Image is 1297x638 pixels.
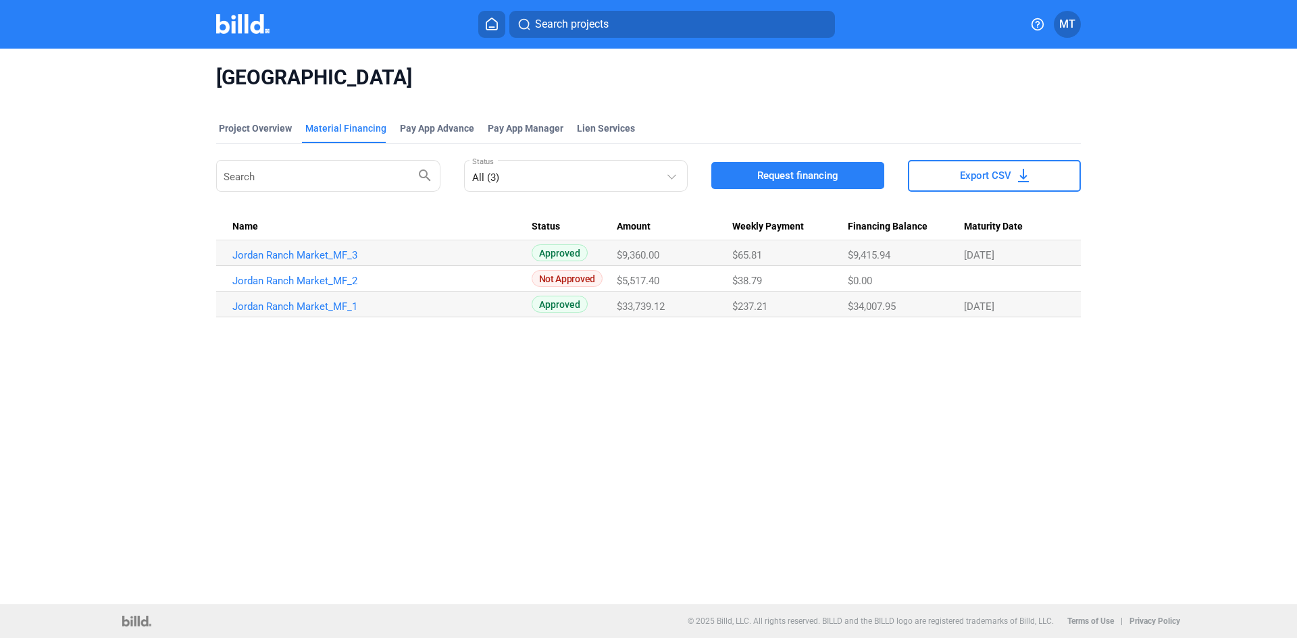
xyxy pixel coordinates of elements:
span: Status [532,221,560,233]
div: Project Overview [219,122,292,135]
button: Search projects [509,11,835,38]
span: $34,007.95 [848,300,896,313]
span: Approved [532,244,588,261]
button: Export CSV [908,160,1081,192]
button: MT [1054,11,1081,38]
span: Not Approved [532,270,603,287]
p: | [1121,616,1123,626]
img: logo [122,616,151,627]
div: Pay App Advance [400,122,474,135]
span: Request financing [757,169,838,182]
span: Approved [532,296,588,313]
span: Search projects [535,16,609,32]
button: Request financing [711,162,884,189]
div: Name [232,221,532,233]
span: $9,360.00 [617,249,659,261]
span: $38.79 [732,275,762,287]
span: Export CSV [960,169,1011,182]
a: Jordan Ranch Market_MF_3 [232,249,532,261]
div: Status [532,221,617,233]
div: Financing Balance [848,221,964,233]
div: Lien Services [577,122,635,135]
div: Maturity Date [964,221,1065,233]
mat-select-trigger: All (3) [472,171,499,184]
span: Pay App Manager [488,122,563,135]
span: [GEOGRAPHIC_DATA] [216,65,1081,90]
span: $5,517.40 [617,275,659,287]
div: Material Financing [305,122,386,135]
span: $237.21 [732,300,767,313]
mat-icon: search [417,167,433,183]
a: Jordan Ranch Market_MF_2 [232,275,532,287]
p: © 2025 Billd, LLC. All rights reserved. BILLD and the BILLD logo are registered trademarks of Bil... [688,616,1054,626]
span: $9,415.94 [848,249,890,261]
span: $65.81 [732,249,762,261]
span: Financing Balance [848,221,927,233]
span: $33,739.12 [617,300,665,313]
span: [DATE] [964,300,994,313]
span: Maturity Date [964,221,1023,233]
span: Amount [617,221,651,233]
img: Billd Company Logo [216,14,270,34]
b: Privacy Policy [1129,616,1180,626]
span: Weekly Payment [732,221,804,233]
a: Jordan Ranch Market_MF_1 [232,300,532,313]
b: Terms of Use [1067,616,1114,626]
span: Name [232,221,258,233]
span: $0.00 [848,275,872,287]
span: MT [1059,16,1075,32]
div: Amount [617,221,732,233]
div: Weekly Payment [732,221,848,233]
span: [DATE] [964,249,994,261]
